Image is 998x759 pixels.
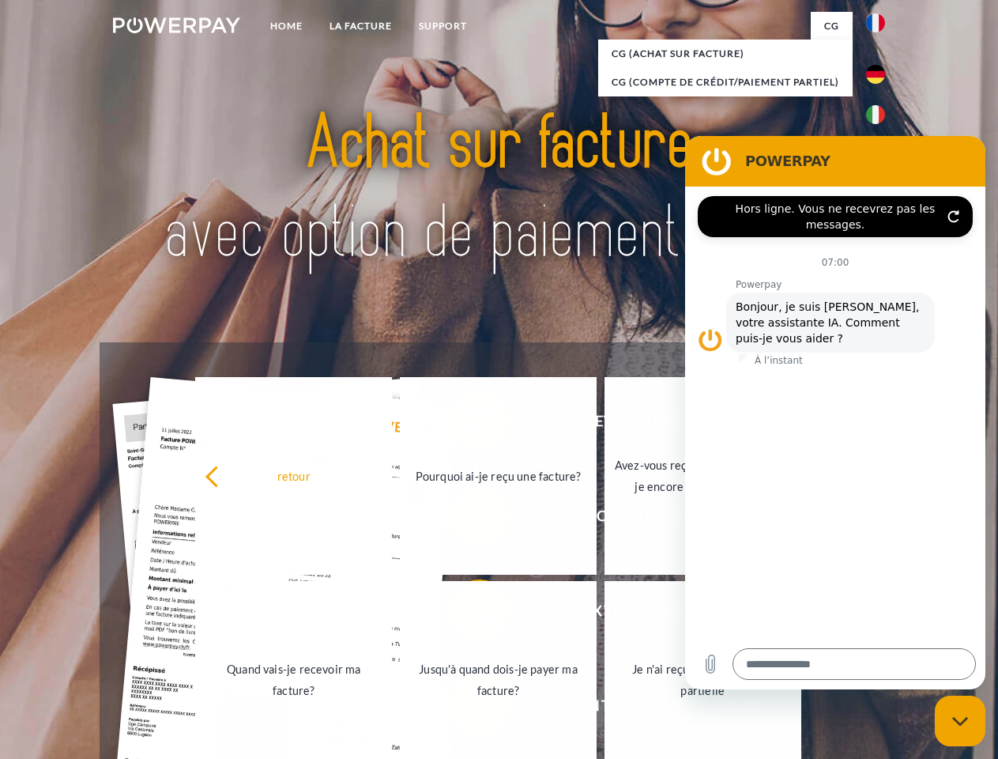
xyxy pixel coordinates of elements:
[685,136,985,689] iframe: Fenêtre de messagerie
[113,17,240,33] img: logo-powerpay-white.svg
[598,68,853,96] a: CG (Compte de crédit/paiement partiel)
[866,65,885,84] img: de
[409,465,587,486] div: Pourquoi ai-je reçu une facture?
[604,377,801,575] a: Avez-vous reçu mes paiements, ai-je encore un solde ouvert?
[405,12,480,40] a: Support
[811,12,853,40] a: CG
[866,13,885,32] img: fr
[598,40,853,68] a: CG (achat sur facture)
[151,76,847,303] img: title-powerpay_fr.svg
[935,696,985,746] iframe: Bouton de lancement de la fenêtre de messagerie, conversation en cours
[614,455,792,497] div: Avez-vous reçu mes paiements, ai-je encore un solde ouvert?
[866,105,885,124] img: it
[257,12,316,40] a: Home
[409,659,587,701] div: Jusqu'à quand dois-je payer ma facture?
[205,465,382,486] div: retour
[614,659,792,701] div: Je n'ai reçu qu'une livraison partielle
[316,12,405,40] a: LA FACTURE
[205,659,382,701] div: Quand vais-je recevoir ma facture?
